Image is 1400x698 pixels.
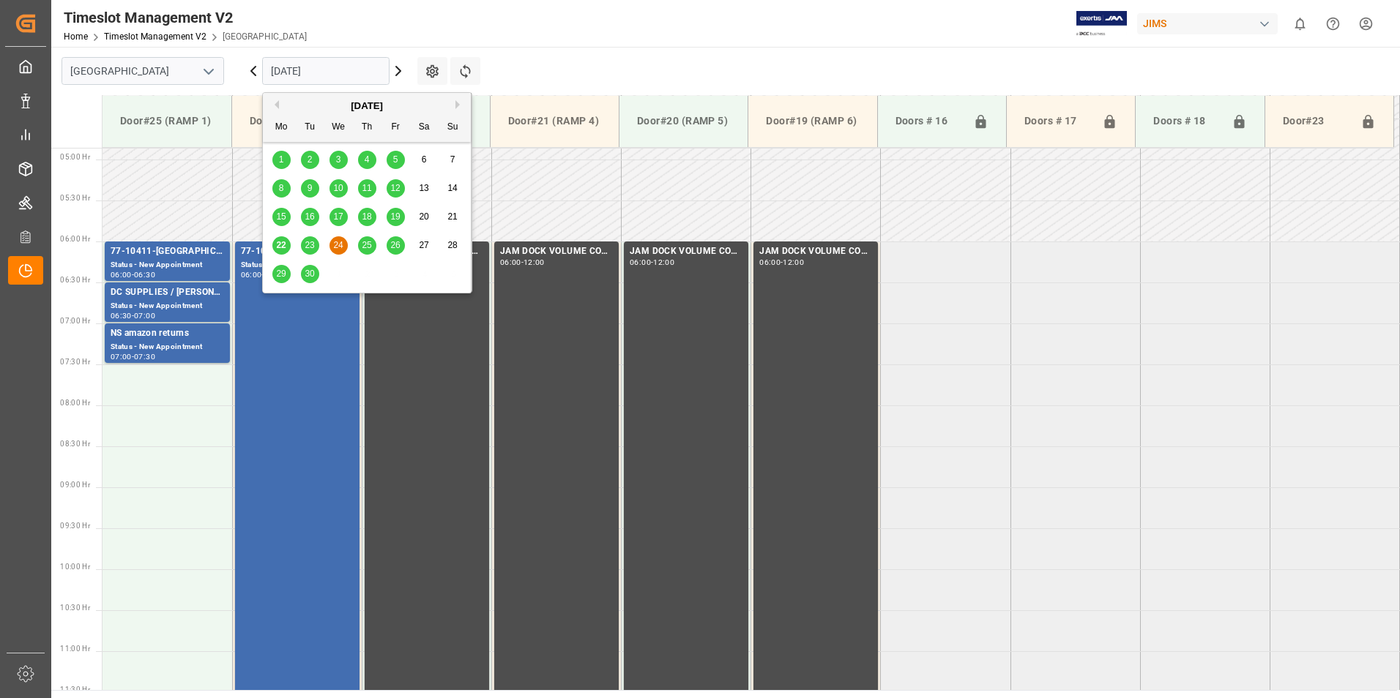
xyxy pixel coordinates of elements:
input: DD.MM.YYYY [262,57,390,85]
div: Status - New Appointment [241,259,354,271]
div: Choose Tuesday, September 16th, 2025 [301,208,319,226]
span: 1 [279,154,284,165]
span: 05:30 Hr [60,194,90,202]
div: Choose Tuesday, September 2nd, 2025 [301,151,319,169]
button: show 0 new notifications [1284,7,1317,40]
div: - [651,259,653,266]
span: 12 [390,183,400,193]
div: NS amazon returns [111,326,224,341]
span: 11 [362,183,371,193]
span: 11:00 Hr [60,645,90,653]
div: 06:00 [241,271,262,278]
div: Choose Tuesday, September 9th, 2025 [301,179,319,198]
span: 10 [333,183,343,193]
div: Choose Wednesday, September 3rd, 2025 [329,151,348,169]
div: 06:30 [111,312,132,319]
div: Choose Thursday, September 4th, 2025 [358,151,376,169]
div: Choose Sunday, September 7th, 2025 [444,151,462,169]
span: 20 [419,211,428,222]
span: 25 [362,240,371,250]
span: 07:00 Hr [60,317,90,325]
div: Choose Monday, September 22nd, 2025 [272,236,291,255]
span: 16 [305,211,314,222]
button: JIMS [1137,10,1284,37]
div: - [132,353,134,360]
div: Su [444,119,462,137]
div: Choose Sunday, September 21st, 2025 [444,208,462,226]
div: Fr [387,119,405,137]
div: Choose Friday, September 12th, 2025 [387,179,405,198]
span: 30 [305,269,314,279]
span: 17 [333,211,343,222]
span: 10:30 Hr [60,604,90,612]
div: - [132,271,134,278]
div: 12:00 [783,259,804,266]
div: 07:00 [111,353,132,360]
div: Timeslot Management V2 [64,7,307,29]
span: 5 [393,154,398,165]
div: Door#19 (RAMP 6) [760,108,865,135]
span: 26 [390,240,400,250]
span: 13 [419,183,428,193]
div: Choose Saturday, September 13th, 2025 [415,179,433,198]
button: Next Month [455,100,464,109]
div: Doors # 18 [1147,108,1225,135]
span: 7 [450,154,455,165]
div: Choose Friday, September 5th, 2025 [387,151,405,169]
a: Timeslot Management V2 [104,31,206,42]
div: Door#25 (RAMP 1) [114,108,220,135]
span: 4 [365,154,370,165]
div: Choose Friday, September 19th, 2025 [387,208,405,226]
span: 06:30 Hr [60,276,90,284]
div: 12:00 [524,259,545,266]
a: Home [64,31,88,42]
div: 77-10411-[GEOGRAPHIC_DATA] [111,244,224,259]
div: 06:00 [500,259,521,266]
div: Choose Thursday, September 11th, 2025 [358,179,376,198]
span: 22 [276,240,286,250]
div: Th [358,119,376,137]
span: 05:00 Hr [60,153,90,161]
div: Choose Friday, September 26th, 2025 [387,236,405,255]
div: 06:00 [111,271,132,278]
div: Door#20 (RAMP 5) [631,108,736,135]
span: 2 [308,154,313,165]
div: Choose Saturday, September 27th, 2025 [415,236,433,255]
span: 21 [447,211,457,222]
div: Choose Wednesday, September 17th, 2025 [329,208,348,226]
div: 07:30 [134,353,155,360]
div: Status - New Appointment [111,341,224,353]
div: JIMS [1137,13,1278,34]
span: 08:30 Hr [60,440,90,448]
span: 27 [419,240,428,250]
span: 29 [276,269,286,279]
div: Choose Saturday, September 20th, 2025 [415,208,433,226]
span: 10:00 Hr [60,563,90,571]
div: Doors # 17 [1019,108,1096,135]
div: Choose Sunday, September 14th, 2025 [444,179,462,198]
div: 07:00 [134,312,155,319]
span: 06:00 Hr [60,235,90,243]
div: 77-10008-CN(IN07/228 lines) [241,244,354,259]
div: 06:30 [134,271,155,278]
div: Choose Monday, September 15th, 2025 [272,208,291,226]
div: Door#21 (RAMP 4) [502,108,607,135]
div: 06:00 [759,259,781,266]
button: Help Center [1317,7,1349,40]
div: 12:00 [653,259,674,266]
div: JAM DOCK VOLUME CONTROL [630,244,742,259]
div: Status - New Appointment [111,259,224,271]
span: 24 [333,240,343,250]
div: Choose Monday, September 29th, 2025 [272,265,291,283]
span: 3 [336,154,341,165]
div: Choose Tuesday, September 30th, 2025 [301,265,319,283]
span: 9 [308,183,313,193]
span: 8 [279,183,284,193]
span: 14 [447,183,457,193]
div: Door#24 (RAMP 2) [244,108,349,135]
div: Choose Sunday, September 28th, 2025 [444,236,462,255]
input: Type to search/select [62,57,224,85]
div: Choose Wednesday, September 10th, 2025 [329,179,348,198]
div: Mo [272,119,291,137]
div: 06:00 [630,259,651,266]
